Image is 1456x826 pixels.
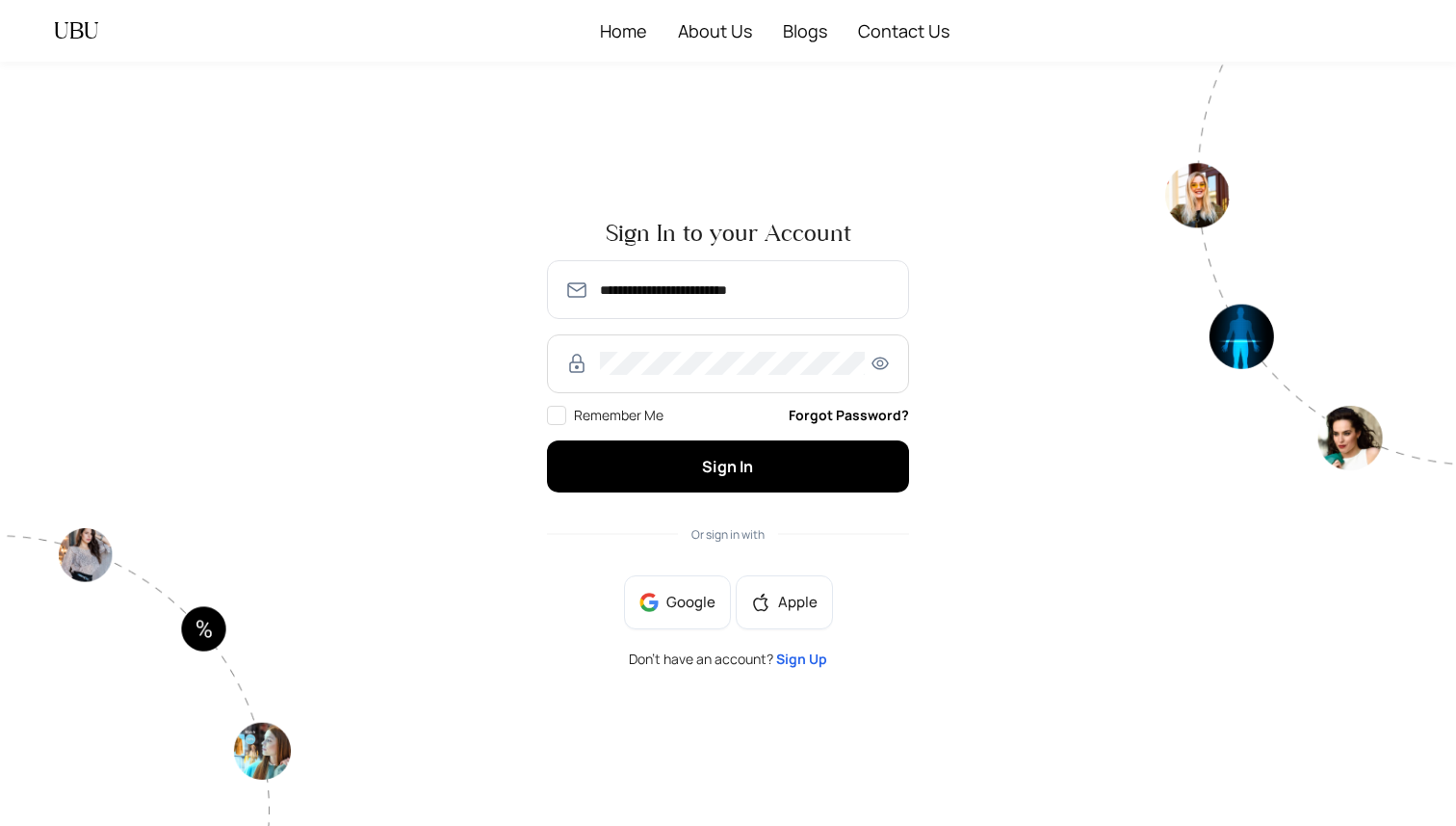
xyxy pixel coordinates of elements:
a: Sign Up [776,650,827,668]
span: Or sign in with [691,526,765,543]
button: Google [624,575,731,629]
button: appleApple [736,575,833,629]
img: authpagecirlce2-Tt0rwQ38.png [1165,62,1456,470]
span: Sign In to your Account [547,222,909,245]
span: apple [751,593,770,612]
span: eye [869,355,892,372]
span: Don’t have an account? [629,653,827,666]
span: Remember Me [574,406,663,424]
img: google-BnAmSPDJ.png [639,593,659,612]
span: Apple [778,592,818,613]
span: Sign In [702,456,753,477]
button: Sign In [547,440,909,492]
img: SmmOVPU3il4LzjOz1YszJ8A9TzvK+6qU9RAAAAAElFTkSuQmCC [565,279,588,302]
span: Google [666,592,715,613]
a: Forgot Password? [789,405,909,426]
img: RzWbU6KsXbv8M5bTtlu7p38kHlzSfb4MlcTUAAAAASUVORK5CYII= [565,352,588,375]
